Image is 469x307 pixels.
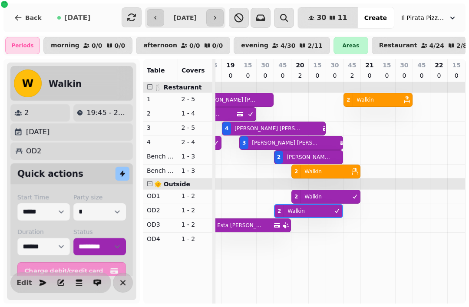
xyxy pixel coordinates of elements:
[277,154,281,161] div: 2
[418,71,425,80] p: 0
[365,61,373,69] p: 21
[347,96,350,103] div: 2
[262,71,269,80] p: 0
[314,71,321,80] p: 0
[401,13,445,22] span: Il Pirata Pizzata
[50,7,98,28] button: [DATE]
[349,71,356,80] p: 2
[331,71,338,80] p: 0
[307,43,322,49] p: 2 / 11
[296,61,304,69] p: 20
[227,71,234,80] p: 0
[189,43,200,49] p: 0 / 0
[147,206,175,215] p: OD2
[147,191,175,200] p: OD1
[383,71,390,80] p: 0
[317,14,326,21] span: 30
[330,61,339,69] p: 30
[304,193,322,200] p: Walkin
[49,78,82,90] h2: Walkin
[294,168,298,175] div: 2
[73,228,126,236] label: Status
[181,166,209,175] p: 1 - 3
[17,168,83,180] h2: Quick actions
[304,168,322,175] p: Walkin
[25,15,42,21] span: Back
[147,220,175,229] p: OD3
[297,71,304,80] p: 2
[182,67,205,74] span: Covers
[154,84,202,91] span: 🍴 Restaurant
[252,139,319,146] p: [PERSON_NAME] [PERSON_NAME]
[348,61,356,69] p: 45
[115,43,126,49] p: 0 / 0
[396,10,462,26] button: Il Pirata Pizzata
[212,43,223,49] p: 0 / 0
[7,7,49,28] button: Back
[226,61,234,69] p: 19
[17,228,70,236] label: Duration
[147,109,175,118] p: 2
[277,208,281,215] div: 2
[298,7,358,28] button: 3011
[181,234,209,243] p: 1 - 2
[278,61,287,69] p: 45
[401,71,408,80] p: 0
[16,274,33,291] button: Edit
[337,14,347,21] span: 11
[357,7,394,28] button: Create
[147,166,175,175] p: Bench Right
[383,61,391,69] p: 15
[24,108,29,118] p: 2
[313,61,321,69] p: 15
[51,42,79,49] p: morning
[64,14,91,21] span: [DATE]
[26,146,41,156] p: OD2
[244,71,251,80] p: 0
[181,220,209,229] p: 1 - 2
[234,37,330,54] button: evening4/302/11
[242,139,246,146] div: 3
[147,138,175,146] p: 4
[217,222,261,229] p: Esta [PERSON_NAME]
[92,43,102,49] p: 0 / 0
[181,206,209,215] p: 1 - 2
[147,67,165,74] span: Table
[364,15,387,21] span: Create
[5,37,40,54] div: Periods
[43,37,132,54] button: morning0/00/0
[429,43,444,49] p: 4 / 24
[435,61,443,69] p: 22
[200,96,256,103] p: [PERSON_NAME] [PERSON_NAME]
[136,37,230,54] button: afternoon0/00/0
[147,123,175,132] p: 3
[287,208,305,215] p: Walkin
[281,43,295,49] p: 4 / 30
[181,191,209,200] p: 1 - 2
[181,123,209,132] p: 2 - 5
[357,96,374,103] p: Walkin
[234,125,301,132] p: [PERSON_NAME] [PERSON_NAME]
[73,193,126,201] label: Party size
[181,138,209,146] p: 2 - 4
[417,61,426,69] p: 45
[279,71,286,80] p: 0
[22,78,33,89] span: W
[181,152,209,161] p: 1 - 3
[17,193,70,201] label: Start Time
[17,262,126,280] button: Charge debit/credit card
[19,279,30,286] span: Edit
[287,154,331,161] p: [PERSON_NAME] Brooksbank
[452,61,460,69] p: 15
[147,234,175,243] p: OD4
[86,108,129,118] p: 19:45 - 20:45
[244,61,252,69] p: 15
[400,61,408,69] p: 30
[436,71,443,80] p: 0
[379,42,417,49] p: Restaurant
[26,127,50,137] p: [DATE]
[225,125,228,132] div: 4
[294,193,298,200] div: 2
[241,42,268,49] p: evening
[25,268,108,274] span: Charge debit/credit card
